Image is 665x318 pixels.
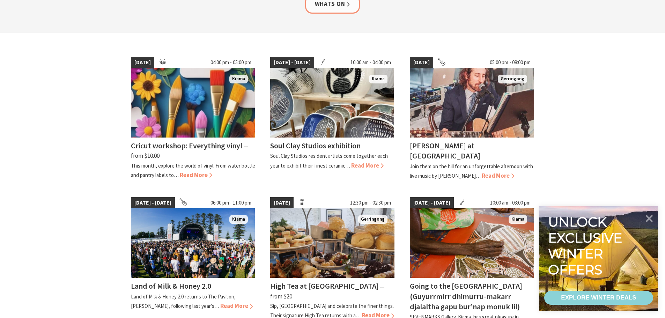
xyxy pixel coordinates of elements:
[270,141,361,150] h4: Soul Clay Studios exhibition
[410,141,480,161] h4: [PERSON_NAME] at [GEOGRAPHIC_DATA]
[544,291,653,305] a: EXPLORE WINTER DEALS
[131,197,175,208] span: [DATE] - [DATE]
[270,68,394,138] img: Clay display
[270,281,379,291] h4: High Tea at [GEOGRAPHIC_DATA]
[131,208,255,278] img: Clearly
[180,171,212,179] span: Read More
[482,172,514,179] span: Read More
[220,302,253,310] span: Read More
[498,75,527,83] span: Gerringong
[131,293,236,309] p: Land of Milk & Honey 2.0 returns to The Pavilion, [PERSON_NAME], following last year’s…
[270,153,388,169] p: Soul Clay Studios resident artists come together each year to exhibit their finest ceramic…
[131,57,255,180] a: [DATE] 04:00 pm - 05:00 pm Makers & Creators workshop Kiama Cricut workshop: Everything vinyl ⁠— ...
[347,57,394,68] span: 10:00 am - 04:00 pm
[410,57,433,68] span: [DATE]
[270,197,294,208] span: [DATE]
[410,197,454,208] span: [DATE] - [DATE]
[509,215,527,224] span: Kiama
[410,68,534,138] img: Anthony Hughes
[207,57,255,68] span: 04:00 pm - 05:00 pm
[487,197,534,208] span: 10:00 am - 03:00 pm
[131,68,255,138] img: Makers & Creators workshop
[548,214,625,278] div: Unlock exclusive winter offers
[351,162,384,169] span: Read More
[410,208,534,278] img: Aboriginal artist Joy Borruwa sitting on the floor painting
[358,215,387,224] span: Gerringong
[270,208,394,278] img: High Tea
[410,163,533,179] p: Join them on the hill for an unforgettable afternoon with live music by [PERSON_NAME]…
[410,281,522,311] h4: Going to the [GEOGRAPHIC_DATA] (Guyurrmirr dhimurru-makarr djalaltha gapu bur’nap monuk lil)
[270,283,385,300] span: ⁠— from $20
[486,57,534,68] span: 05:00 pm - 08:00 pm
[229,75,248,83] span: Kiama
[347,197,394,208] span: 12:30 pm - 02:30 pm
[270,57,314,68] span: [DATE] - [DATE]
[270,57,394,180] a: [DATE] - [DATE] 10:00 am - 04:00 pm Clay display Kiama Soul Clay Studios exhibition Soul Clay Stu...
[561,291,636,305] div: EXPLORE WINTER DEALS
[229,215,248,224] span: Kiama
[131,281,211,291] h4: Land of Milk & Honey 2.0
[410,57,534,180] a: [DATE] 05:00 pm - 08:00 pm Anthony Hughes Gerringong [PERSON_NAME] at [GEOGRAPHIC_DATA] Join them...
[207,197,255,208] span: 06:00 pm - 11:00 pm
[131,141,242,150] h4: Cricut workshop: Everything vinyl
[131,162,255,178] p: This month, explore the world of vinyl. From water bottle and pantry labels to…
[131,57,154,68] span: [DATE]
[369,75,387,83] span: Kiama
